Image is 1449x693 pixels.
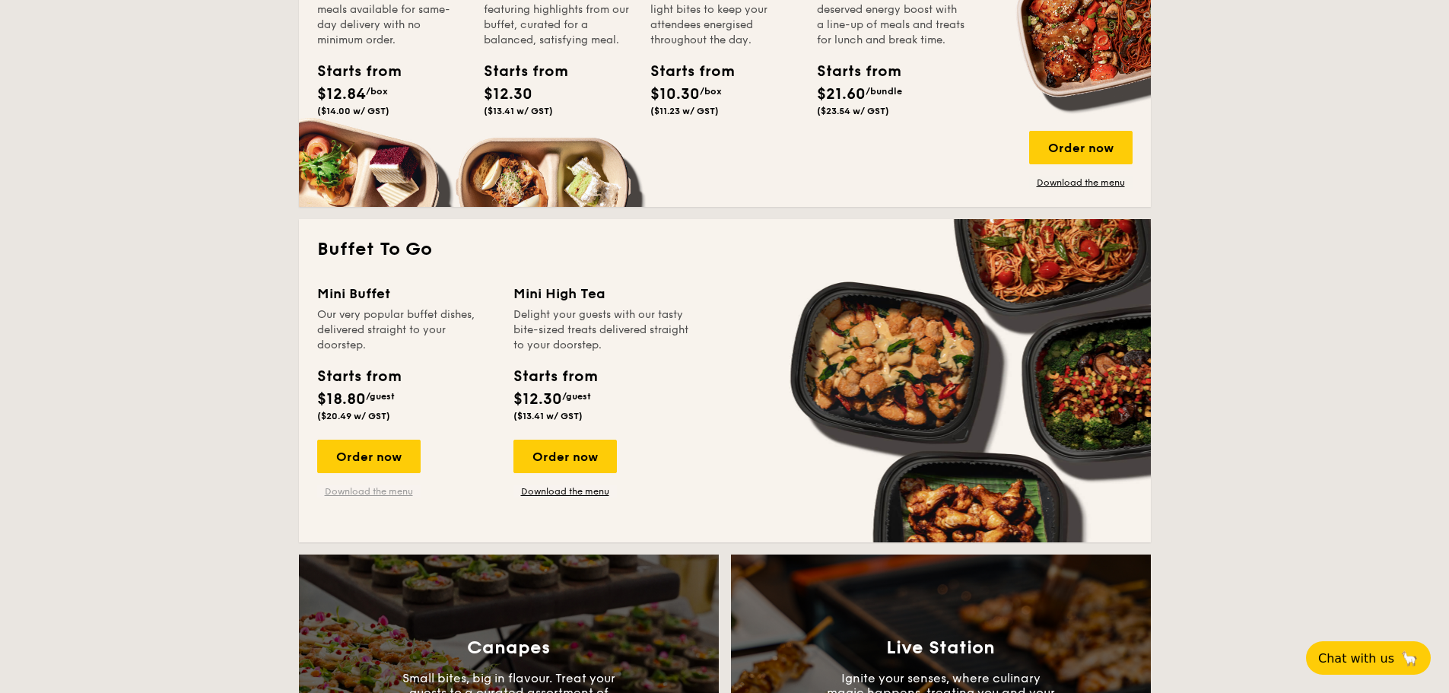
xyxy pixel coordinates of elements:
h3: Canapes [467,637,550,659]
span: ($23.54 w/ GST) [817,106,889,116]
div: Mini Buffet [317,283,495,304]
div: Starts from [513,365,596,388]
span: Chat with us [1318,651,1394,666]
div: Our very popular buffet dishes, delivered straight to your doorstep. [317,307,495,353]
div: Starts from [317,60,386,83]
span: /box [700,86,722,97]
span: ($11.23 w/ GST) [650,106,719,116]
span: ($13.41 w/ GST) [513,411,583,421]
span: /guest [562,391,591,402]
button: Chat with us🦙 [1306,641,1431,675]
div: Order now [513,440,617,473]
div: Starts from [484,60,552,83]
h3: Live Station [886,637,995,659]
span: /bundle [866,86,902,97]
div: Starts from [650,60,719,83]
span: $18.80 [317,390,366,408]
span: $12.30 [484,85,532,103]
div: Delight your guests with our tasty bite-sized treats delivered straight to your doorstep. [513,307,691,353]
span: /box [366,86,388,97]
div: Order now [1029,131,1133,164]
span: ($14.00 w/ GST) [317,106,389,116]
span: $21.60 [817,85,866,103]
span: $12.84 [317,85,366,103]
div: Starts from [817,60,885,83]
div: Starts from [317,365,400,388]
h2: Buffet To Go [317,237,1133,262]
div: Mini High Tea [513,283,691,304]
span: 🦙 [1400,650,1419,667]
span: ($20.49 w/ GST) [317,411,390,421]
a: Download the menu [317,485,421,497]
a: Download the menu [513,485,617,497]
span: $12.30 [513,390,562,408]
span: /guest [366,391,395,402]
span: ($13.41 w/ GST) [484,106,553,116]
div: Order now [317,440,421,473]
a: Download the menu [1029,176,1133,189]
span: $10.30 [650,85,700,103]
